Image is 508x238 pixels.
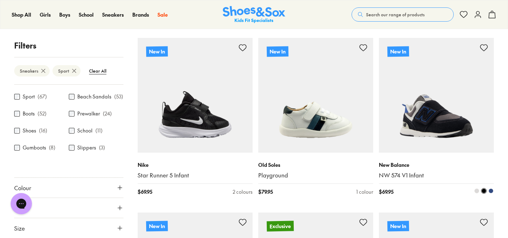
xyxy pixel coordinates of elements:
[38,110,46,118] p: ( 52 )
[7,191,35,217] iframe: Gorgias live chat messenger
[352,7,454,22] button: Search our range of products
[233,188,253,195] div: 2 colours
[39,127,47,135] p: ( 16 )
[267,46,288,57] p: New In
[77,144,96,152] label: Slippers
[49,144,55,152] p: ( 8 )
[267,221,294,231] p: Exclusive
[14,224,25,232] span: Size
[366,11,425,18] span: Search our range of products
[14,178,123,198] button: Colour
[14,40,123,51] p: Filters
[138,188,152,195] span: $ 69.95
[379,38,494,153] a: New In
[14,65,50,76] btn: Sneakers
[79,11,94,18] a: School
[379,188,393,195] span: $ 69.95
[77,127,93,135] label: School
[138,38,253,153] a: New In
[146,46,168,57] p: New In
[103,110,112,118] p: ( 24 )
[387,221,409,231] p: New In
[223,6,285,23] img: SNS_Logo_Responsive.svg
[146,221,168,231] p: New In
[138,171,253,179] a: Star Runner 5 Infant
[53,65,81,76] btn: Sport
[99,144,105,152] p: ( 3 )
[59,11,70,18] a: Boys
[158,11,168,18] a: Sale
[23,93,35,101] label: Sport
[23,110,35,118] label: Boots
[223,6,285,23] a: Shoes & Sox
[379,171,494,179] a: NW 574 V1 Infant
[12,11,31,18] a: Shop All
[114,93,123,101] p: ( 53 )
[379,161,494,169] p: New Balance
[83,64,112,77] btn: Clear All
[23,127,36,135] label: Shoes
[14,198,123,218] button: Price
[387,46,409,57] p: New In
[14,183,31,192] span: Colour
[132,11,149,18] a: Brands
[258,171,373,179] a: Playground
[77,93,111,101] label: Beach Sandals
[258,188,273,195] span: $ 79.95
[95,127,103,135] p: ( 11 )
[138,161,253,169] p: Nike
[23,144,46,152] label: Gumboots
[356,188,373,195] div: 1 colour
[40,11,51,18] a: Girls
[14,218,123,238] button: Size
[77,110,100,118] label: Prewalker
[258,161,373,169] p: Old Soles
[102,11,124,18] a: Sneakers
[38,93,47,101] p: ( 67 )
[258,38,373,153] a: New In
